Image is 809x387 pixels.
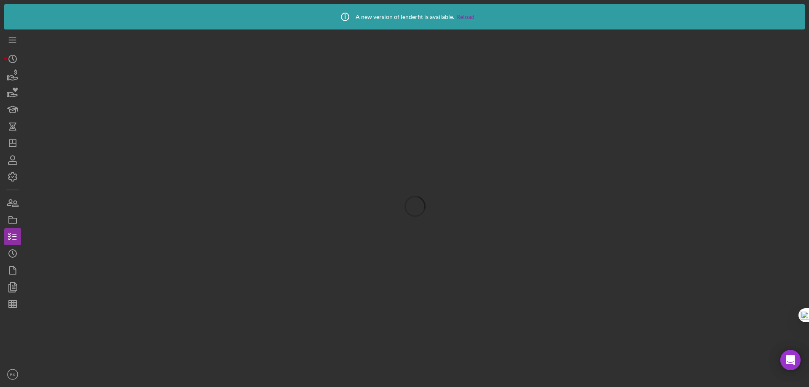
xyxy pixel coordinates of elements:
[4,366,21,383] button: RK
[335,6,474,27] div: A new version of lenderfit is available.
[780,350,801,370] div: Open Intercom Messenger
[10,372,16,377] text: RK
[456,13,474,20] a: Reload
